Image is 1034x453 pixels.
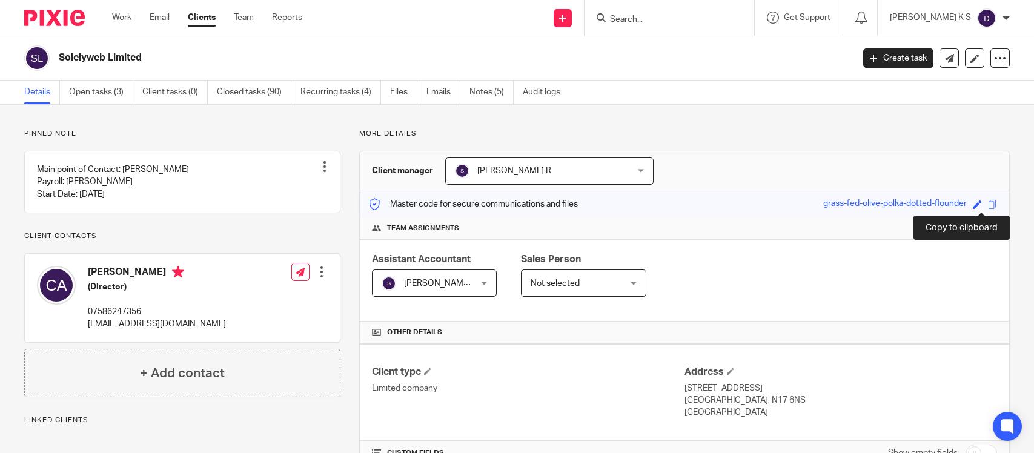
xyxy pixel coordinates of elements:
p: Limited company [372,382,684,394]
img: Pixie [24,10,85,26]
p: Client contacts [24,231,340,241]
p: [EMAIL_ADDRESS][DOMAIN_NAME] [88,318,226,330]
a: Notes (5) [469,81,514,104]
span: Get Support [784,13,830,22]
span: Not selected [531,279,580,288]
p: Master code for secure communications and files [369,198,578,210]
span: [PERSON_NAME] R [404,279,478,288]
a: Details [24,81,60,104]
a: Files [390,81,417,104]
span: Assistant Accountant [372,254,471,264]
p: More details [359,129,1010,139]
span: Team assignments [387,223,459,233]
h3: Client manager [372,165,433,177]
a: Team [234,12,254,24]
span: Other details [387,328,442,337]
h5: (Director) [88,281,226,293]
img: svg%3E [382,276,396,291]
p: 07586247356 [88,306,226,318]
h4: Client type [372,366,684,379]
h2: Solelyweb Limited [59,51,688,64]
a: Recurring tasks (4) [300,81,381,104]
a: Audit logs [523,81,569,104]
p: [PERSON_NAME] K S [890,12,971,24]
span: Sales Person [521,254,581,264]
div: grass-fed-olive-polka-dotted-flounder [823,197,967,211]
p: Pinned note [24,129,340,139]
a: Emails [426,81,460,104]
p: Linked clients [24,415,340,425]
img: svg%3E [977,8,996,28]
a: Email [150,12,170,24]
img: svg%3E [24,45,50,71]
a: Client tasks (0) [142,81,208,104]
a: Work [112,12,131,24]
i: Primary [172,266,184,278]
h4: + Add contact [140,364,225,383]
a: Create task [863,48,933,68]
img: svg%3E [455,164,469,178]
p: [GEOGRAPHIC_DATA], N17 6NS [684,394,997,406]
a: Reports [272,12,302,24]
p: [GEOGRAPHIC_DATA] [684,406,997,418]
p: [STREET_ADDRESS] [684,382,997,394]
a: Clients [188,12,216,24]
input: Search [609,15,718,25]
h4: Address [684,366,997,379]
span: [PERSON_NAME] R [477,167,551,175]
img: svg%3E [37,266,76,305]
a: Open tasks (3) [69,81,133,104]
a: Closed tasks (90) [217,81,291,104]
h4: [PERSON_NAME] [88,266,226,281]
